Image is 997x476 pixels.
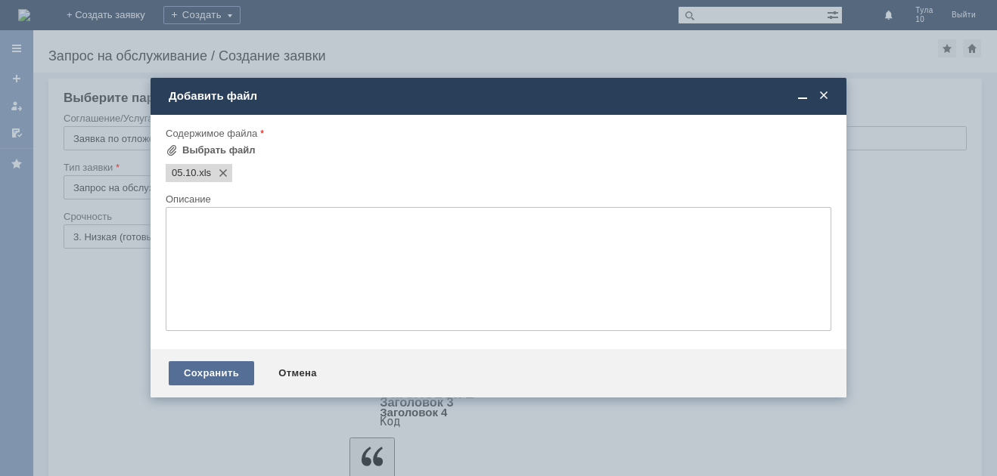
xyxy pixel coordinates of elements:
[197,167,212,179] span: 05.10.xls
[182,144,256,156] div: Выбрать файл
[6,6,221,30] div: Прошу удалить оч за 05.10. Заранее спасибо!
[172,167,197,179] span: 05.10.xls
[166,194,828,204] div: Описание
[795,89,810,103] span: Свернуть (Ctrl + M)
[816,89,831,103] span: Закрыть
[169,89,831,103] div: Добавить файл
[166,128,828,138] div: Содержимое файла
